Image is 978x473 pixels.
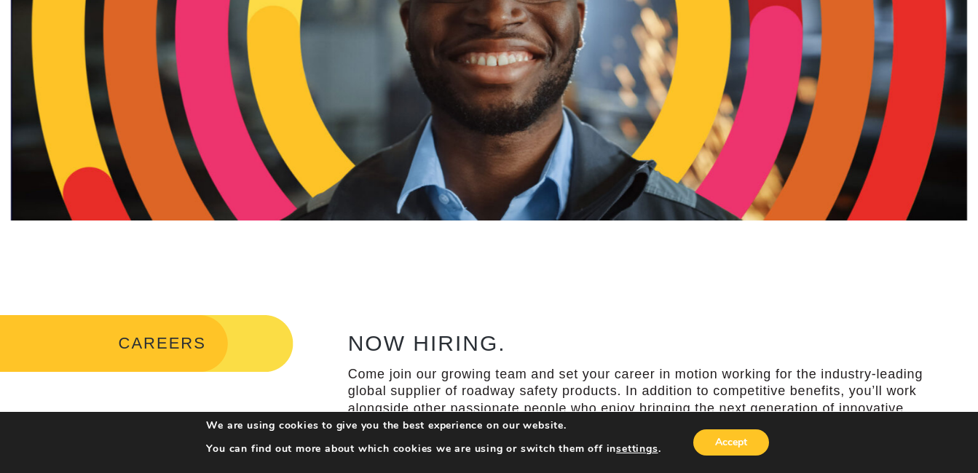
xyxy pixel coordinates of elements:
[206,442,660,456] p: You can find out more about which cookies we are using or switch them off in .
[616,442,658,456] button: settings
[693,429,769,456] button: Accept
[206,419,660,432] p: We are using cookies to give you the best experience on our website.
[348,331,939,355] h2: NOW HIRING.
[348,366,939,434] p: Come join our growing team and set your career in motion working for the industry-leading global ...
